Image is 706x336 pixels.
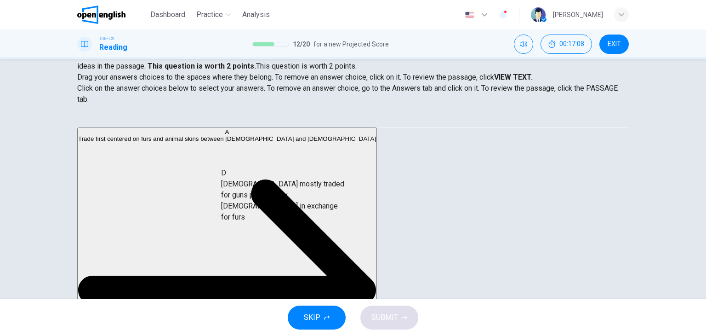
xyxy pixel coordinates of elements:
button: SKIP [288,306,346,330]
button: EXIT [599,35,629,54]
div: [PERSON_NAME] [553,9,603,20]
span: TOEFL® [99,35,114,42]
span: Dashboard [150,9,185,20]
div: Hide [541,35,592,54]
span: Practice [196,9,223,20]
div: Mute [514,35,533,54]
p: Drag your answers choices to the spaces where they belong. To remove an answer choice, click on i... [77,72,629,83]
span: SKIP [304,311,320,324]
span: for a new Projected Score [313,39,389,50]
span: 12 / 20 [293,39,310,50]
span: This question is worth 2 points. [256,62,357,70]
span: Directions: An introductory sentence for a brief summary of the passage is provided below. Comple... [77,40,618,70]
a: OpenEnglish logo [77,6,147,24]
span: EXIT [608,41,621,48]
button: Analysis [239,6,273,23]
strong: This question is worth 2 points. [146,62,256,70]
span: Trade first centered on furs and animal skins between [DEMOGRAPHIC_DATA] and [DEMOGRAPHIC_DATA] [78,135,376,142]
strong: VIEW TEXT. [494,73,533,81]
span: 00:17:08 [559,41,584,48]
h1: Reading [99,42,127,53]
img: en [464,12,475,18]
button: 00:17:08 [541,35,592,54]
div: Choose test type tabs [77,105,629,127]
p: Click on the answer choices below to select your answers. To remove an answer choice, go to the A... [77,83,629,105]
div: A [78,128,376,135]
img: OpenEnglish logo [77,6,125,24]
button: Practice [193,6,235,23]
span: Analysis [242,9,270,20]
img: Profile picture [531,7,546,22]
button: Dashboard [147,6,189,23]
